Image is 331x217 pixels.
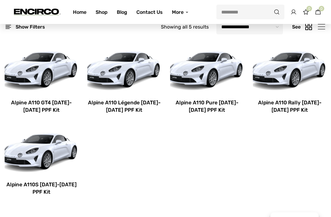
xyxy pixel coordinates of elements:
[306,6,312,11] span: 0
[253,44,326,93] img: Alpine a10 2024 ppf kit
[112,1,132,23] a: Blog
[5,99,78,114] a: Alpine A110 GT4 [DATE]-[DATE] PPF Kit
[68,1,91,23] a: Home
[5,20,45,33] div: Show filters
[5,181,78,196] a: Alpine A110S [DATE]-[DATE] PPF Kit
[87,99,161,114] a: Alpine A110 Légende [DATE]-[DATE] PPF Kit
[292,23,301,32] span: See
[161,23,209,32] p: Showing all 5 results
[319,6,324,11] span: 0
[315,6,321,18] a: 0
[132,1,167,23] a: Contact Us
[253,99,326,114] a: Alpine A110 Rally [DATE]-[DATE] PPF Kit
[167,1,193,23] a: More
[91,1,112,23] a: Shop
[170,99,244,114] a: Alpine A110 Pure [DATE]-[DATE] PPF Kit
[12,5,61,19] img: encirco.com -
[170,44,244,93] img: Alpine a10 2024 ppf kit
[269,5,284,19] button: Search
[5,126,78,175] img: Alpine a10 2024 ppf kit
[303,10,309,16] a: 0
[216,20,283,34] select: Shop order
[87,44,161,93] img: Alpine a10 2024 ppf kit
[5,44,78,93] img: Alpine a10 2024 ppf kit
